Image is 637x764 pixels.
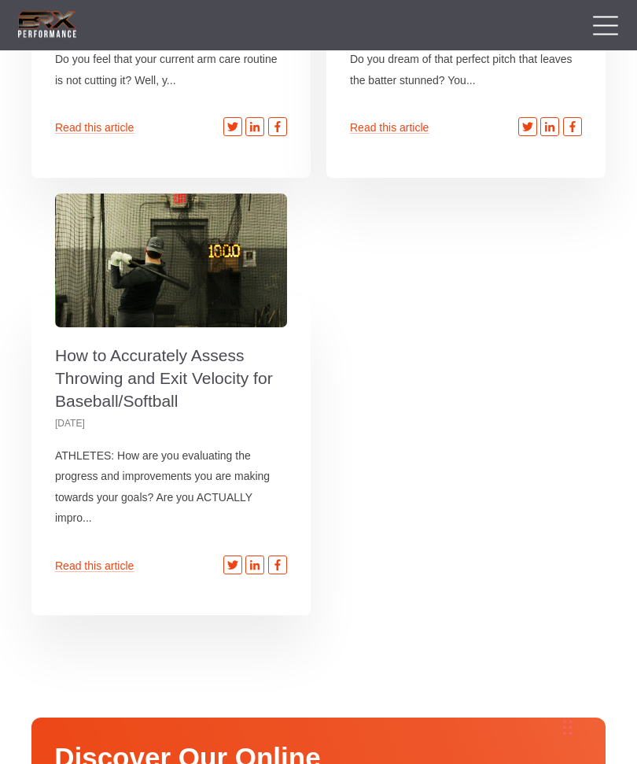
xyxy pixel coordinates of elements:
a: Facebook [563,118,582,137]
iframe: Chat Widget [558,688,637,764]
p: Are you tired of watching your throws fall short? Do you dream of that perfect pitch that leaves ... [350,28,582,91]
a: Facebook [268,118,287,137]
a: LinkedIn [245,556,264,575]
a: Read this article [350,122,429,135]
p: Are you constantly worried about arm injuries? Do you feel that your current arm care routine is ... [55,28,287,91]
a: Twitter [223,556,242,575]
a: Read this article [55,122,134,135]
a: LinkedIn [245,118,264,137]
a: How to Accurately Assess Throwing and Exit Velocity for Baseball/Softball [55,194,287,328]
a: LinkedIn [540,118,559,137]
a: Facebook [268,556,287,575]
a: Read this article [55,560,134,573]
div: Drag [563,704,573,751]
small: [DATE] [55,419,85,430]
a: How to Accurately Assess Throwing and Exit Velocity for Baseball/Softball [55,347,273,412]
p: ATHLETES: How are you evaluating the progress and improvements you are making towards your goals?... [55,446,287,530]
img: BRX Transparent Logo-2 [16,9,79,41]
a: Twitter [518,118,537,137]
a: Twitter [223,118,242,137]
